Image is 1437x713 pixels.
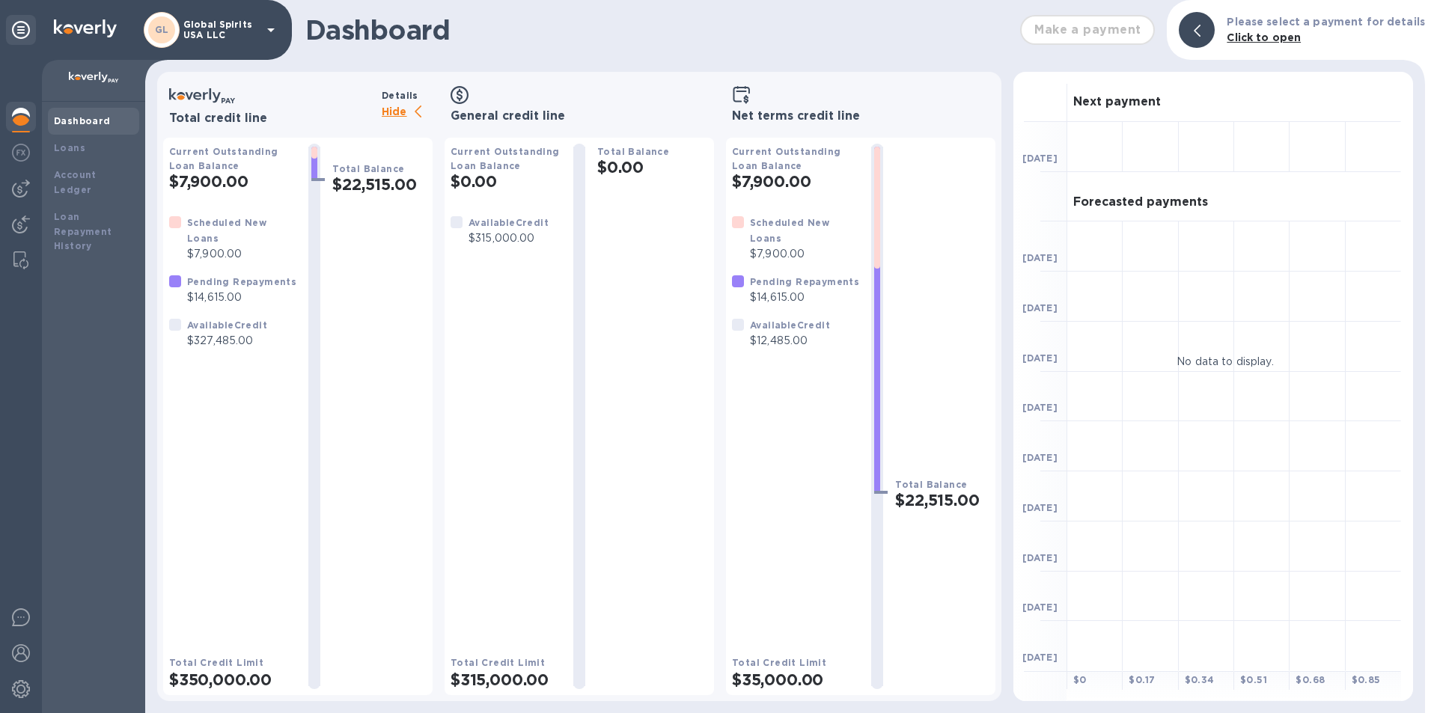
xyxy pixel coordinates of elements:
b: [DATE] [1022,352,1058,364]
b: [DATE] [1022,153,1058,164]
h3: Forecasted payments [1073,195,1208,209]
h3: Total credit line [169,111,376,126]
b: $ 0.34 [1185,674,1215,685]
b: Total Credit Limit [451,657,545,668]
b: Details [382,90,418,101]
b: Total Credit Limit [169,657,263,668]
b: [DATE] [1022,502,1058,513]
img: Foreign exchange [12,144,30,162]
b: Total Balance [332,163,404,174]
h3: Net terms credit line [732,109,989,123]
p: $12,485.00 [750,333,830,349]
h2: $22,515.00 [332,175,427,194]
h2: $0.00 [597,158,708,177]
b: Available Credit [750,319,830,331]
b: Account Ledger [54,169,97,195]
b: [DATE] [1022,652,1058,663]
b: $ 0.85 [1352,674,1381,685]
p: $7,900.00 [750,246,859,262]
b: Pending Repayments [187,276,296,287]
b: Current Outstanding Loan Balance [169,146,278,171]
b: Scheduled New Loans [187,217,266,244]
h1: Dashboard [305,14,1013,46]
b: $ 0 [1073,674,1087,685]
b: Total Balance [597,146,669,157]
b: Loan Repayment History [54,211,112,252]
b: $ 0.17 [1129,674,1155,685]
h2: $35,000.00 [732,670,859,689]
img: Logo [54,19,117,37]
h2: $22,515.00 [895,491,989,509]
p: Hide [382,103,433,122]
b: $ 0.51 [1240,674,1267,685]
p: $7,900.00 [187,246,296,262]
b: [DATE] [1022,252,1058,263]
h2: $350,000.00 [169,670,296,689]
p: No data to display. [1177,353,1274,369]
b: [DATE] [1022,602,1058,613]
h2: $315,000.00 [451,670,561,689]
b: Dashboard [54,115,111,126]
h3: Next payment [1073,95,1161,109]
b: [DATE] [1022,402,1058,413]
b: Total Credit Limit [732,657,826,668]
h2: $0.00 [451,172,561,191]
p: $327,485.00 [187,333,267,349]
b: Current Outstanding Loan Balance [451,146,560,171]
p: Global Spirits USA LLC [183,19,258,40]
b: $ 0.68 [1296,674,1325,685]
h2: $7,900.00 [169,172,296,191]
b: Click to open [1227,31,1301,43]
b: [DATE] [1022,452,1058,463]
b: [DATE] [1022,302,1058,313]
b: Pending Repayments [750,276,859,287]
b: GL [155,24,169,35]
b: Scheduled New Loans [750,217,829,244]
p: $14,615.00 [187,290,296,305]
b: [DATE] [1022,552,1058,563]
p: $14,615.00 [750,290,859,305]
h3: General credit line [451,109,708,123]
div: Unpin categories [6,15,36,45]
p: $315,000.00 [469,230,549,246]
b: Loans [54,142,85,153]
b: Current Outstanding Loan Balance [732,146,841,171]
h2: $7,900.00 [732,172,859,191]
b: Available Credit [469,217,549,228]
b: Available Credit [187,319,267,331]
b: Please select a payment for details [1227,16,1425,28]
b: Total Balance [895,479,967,490]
